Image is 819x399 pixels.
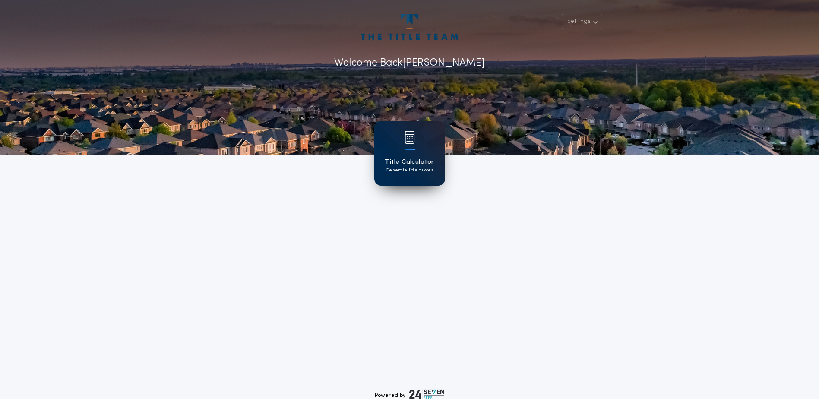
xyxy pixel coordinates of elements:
[562,14,602,29] button: Settings
[374,121,445,186] a: card iconTitle CalculatorGenerate title quotes
[386,167,433,174] p: Generate title quotes
[385,157,434,167] h1: Title Calculator
[405,131,415,144] img: card icon
[334,55,485,71] p: Welcome Back [PERSON_NAME]
[361,14,458,40] img: account-logo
